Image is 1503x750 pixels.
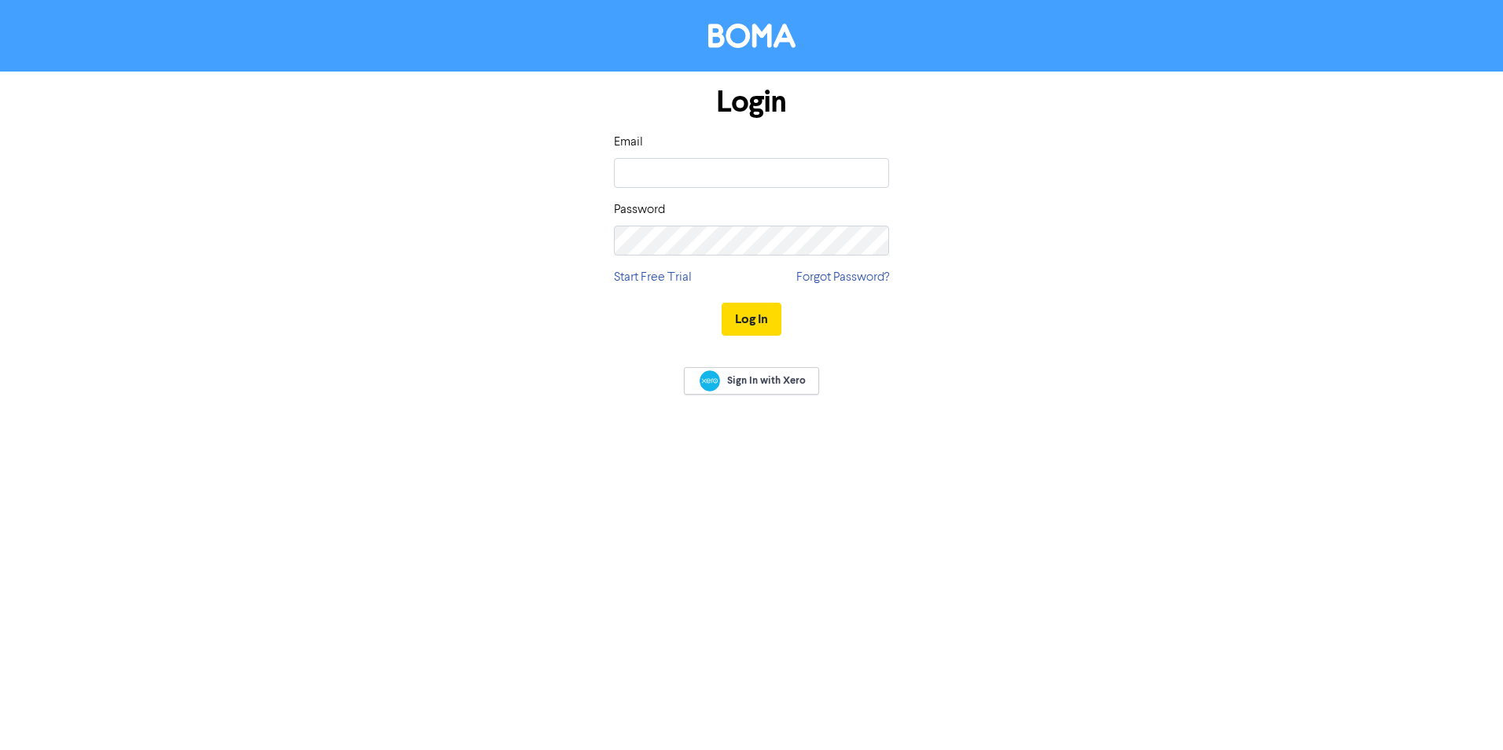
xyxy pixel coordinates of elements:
a: Start Free Trial [614,268,692,287]
a: Forgot Password? [796,268,889,287]
label: Password [614,200,665,219]
img: BOMA Logo [708,24,796,48]
button: Log In [722,303,781,336]
h1: Login [614,84,889,120]
a: Sign In with Xero [684,367,819,395]
label: Email [614,133,643,152]
span: Sign In with Xero [727,373,806,388]
img: Xero logo [700,370,720,392]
